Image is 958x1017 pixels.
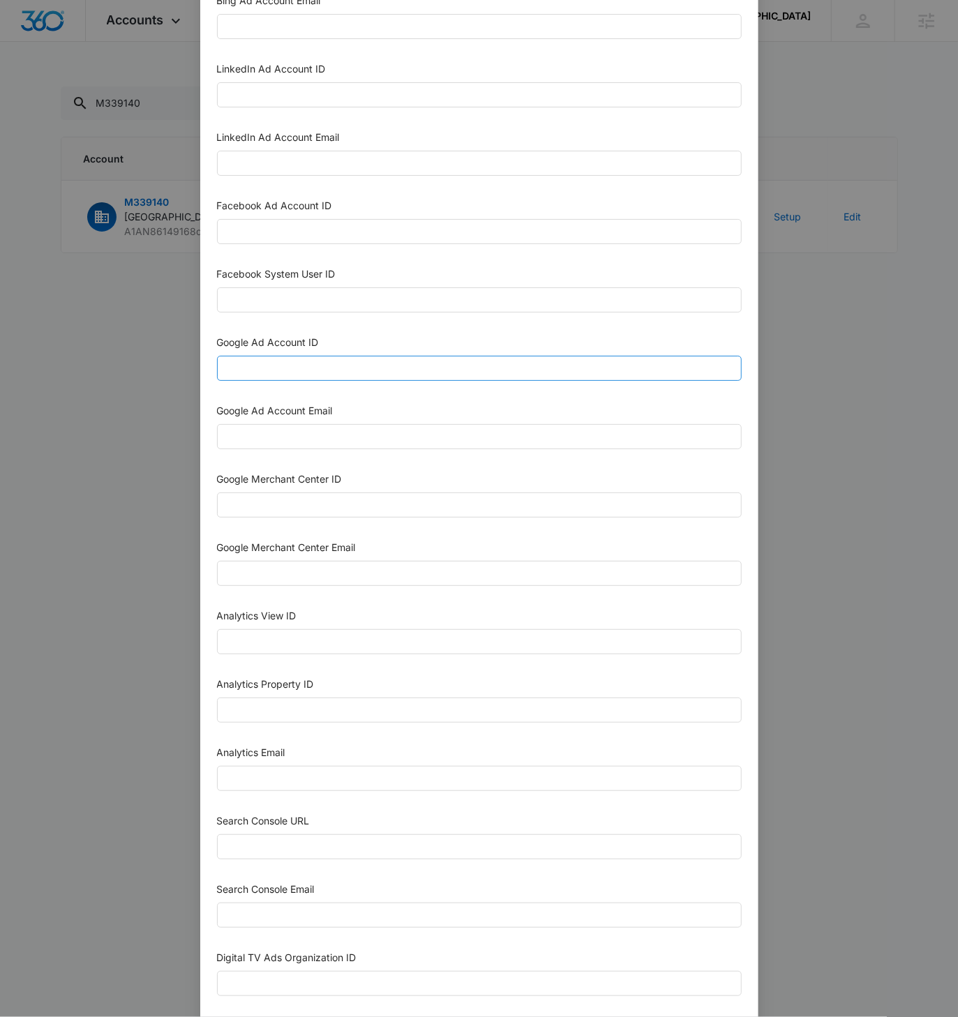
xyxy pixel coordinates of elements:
input: Analytics View ID [217,629,742,654]
label: Search Console URL [217,815,310,827]
input: Analytics Property ID [217,698,742,723]
input: Google Merchant Center ID [217,492,742,518]
input: Google Ad Account Email [217,424,742,449]
label: Analytics Email [217,746,285,758]
input: LinkedIn Ad Account Email [217,151,742,176]
input: Digital TV Ads Organization ID [217,971,742,996]
label: LinkedIn Ad Account ID [217,63,326,75]
input: Google Merchant Center Email [217,561,742,586]
input: Facebook System User ID [217,287,742,312]
label: Google Merchant Center Email [217,541,356,553]
label: Facebook Ad Account ID [217,199,332,211]
label: Google Merchant Center ID [217,473,342,485]
input: Facebook Ad Account ID [217,219,742,244]
label: Google Ad Account Email [217,405,333,416]
input: Bing Ad Account Email [217,14,742,39]
label: Digital TV Ads Organization ID [217,951,357,963]
label: Facebook System User ID [217,268,336,280]
input: Analytics Email [217,766,742,791]
input: Search Console URL [217,834,742,859]
label: Analytics View ID [217,610,297,621]
label: Search Console Email [217,883,315,895]
input: Search Console Email [217,903,742,928]
label: Analytics Property ID [217,678,314,690]
input: LinkedIn Ad Account ID [217,82,742,107]
label: LinkedIn Ad Account Email [217,131,340,143]
input: Google Ad Account ID [217,356,742,381]
label: Google Ad Account ID [217,336,319,348]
